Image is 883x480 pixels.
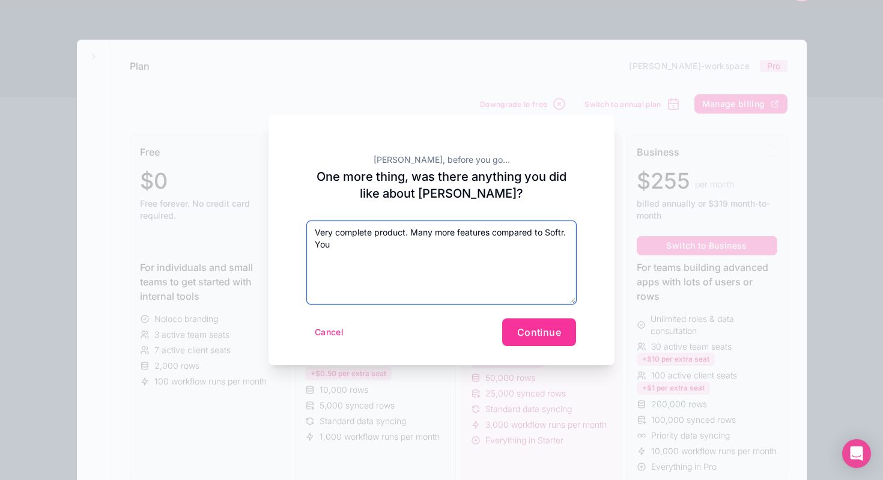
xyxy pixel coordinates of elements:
[307,323,351,342] button: Cancel
[307,154,576,166] h2: [PERSON_NAME], before you go...
[307,168,576,202] h2: One more thing, was there anything you did like about [PERSON_NAME]?
[842,439,871,468] div: Open Intercom Messenger
[517,326,561,338] span: Continue
[502,318,576,346] button: Continue
[307,221,576,304] textarea: Very complete product. Many more features compared to Softr. You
